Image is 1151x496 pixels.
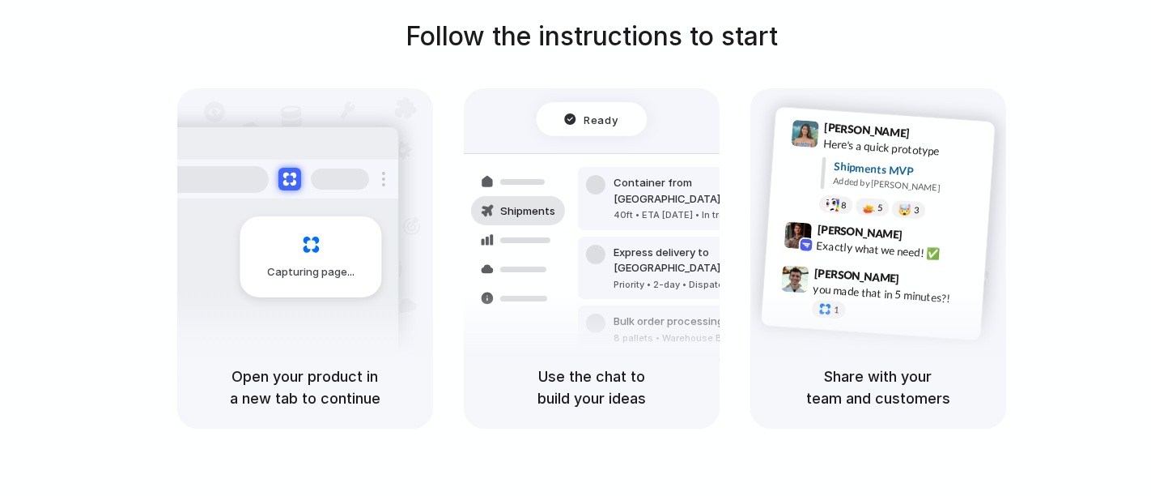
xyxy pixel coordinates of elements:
[834,158,983,185] div: Shipments MVP
[834,306,839,314] span: 1
[483,366,700,409] h5: Use the chat to build your ideas
[584,111,618,127] span: Ready
[817,220,903,244] span: [PERSON_NAME]
[914,206,920,215] span: 3
[614,314,764,330] div: Bulk order processing
[824,118,910,142] span: [PERSON_NAME]
[813,281,975,309] div: you made that in 5 minutes?!
[814,264,900,288] span: [PERSON_NAME]
[614,245,788,276] div: Express delivery to [GEOGRAPHIC_DATA]
[898,204,912,216] div: 🤯
[770,366,987,409] h5: Share with your team and customers
[877,203,883,212] span: 5
[197,366,414,409] h5: Open your product in a new tab to continue
[833,174,982,198] div: Added by [PERSON_NAME]
[841,201,847,210] span: 8
[614,175,788,207] div: Container from [GEOGRAPHIC_DATA]
[614,208,788,222] div: 40ft • ETA [DATE] • In transit
[823,135,985,163] div: Here's a quick prototype
[816,237,978,265] div: Exactly what we need! ✅
[614,331,764,345] div: 8 pallets • Warehouse B • Packed
[907,229,941,248] span: 9:42 AM
[500,203,555,220] span: Shipments
[915,126,948,146] span: 9:41 AM
[614,278,788,292] div: Priority • 2-day • Dispatched
[904,272,937,292] span: 9:47 AM
[406,17,778,56] h1: Follow the instructions to start
[268,264,358,280] span: Capturing page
